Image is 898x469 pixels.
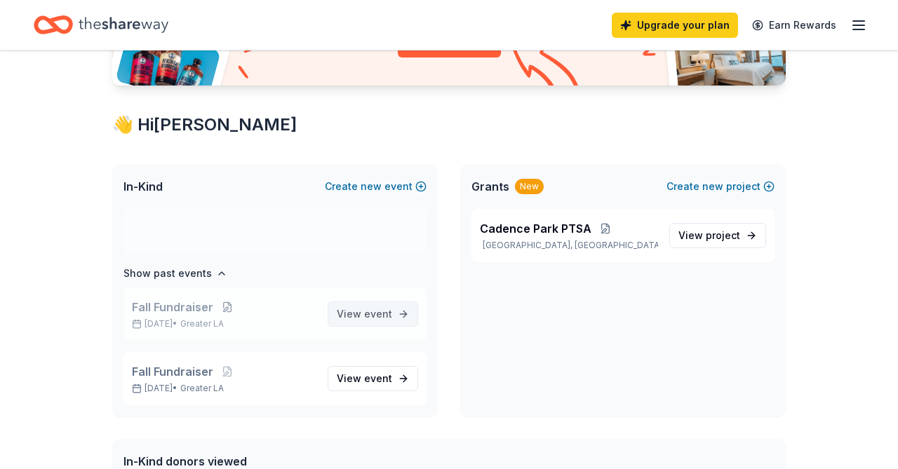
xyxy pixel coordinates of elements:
[337,306,392,322] span: View
[669,223,766,248] a: View project
[480,240,658,251] p: [GEOGRAPHIC_DATA], [GEOGRAPHIC_DATA]
[744,13,845,38] a: Earn Rewards
[132,299,213,315] span: Fall Fundraiser
[706,229,740,241] span: project
[361,178,382,195] span: new
[123,265,212,282] h4: Show past events
[337,370,392,387] span: View
[132,318,316,329] p: [DATE] •
[325,178,427,195] button: Createnewevent
[480,220,591,237] span: Cadence Park PTSA
[471,178,509,195] span: Grants
[180,318,224,329] span: Greater LA
[612,13,738,38] a: Upgrade your plan
[180,383,224,394] span: Greater LA
[112,114,786,136] div: 👋 Hi [PERSON_NAME]
[364,372,392,384] span: event
[702,178,723,195] span: new
[132,363,213,380] span: Fall Fundraiser
[512,43,582,96] img: Curvy arrow
[123,178,163,195] span: In-Kind
[34,8,168,41] a: Home
[364,308,392,320] span: event
[678,227,740,244] span: View
[123,265,227,282] button: Show past events
[515,179,544,194] div: New
[328,366,418,391] a: View event
[132,383,316,394] p: [DATE] •
[328,301,418,327] a: View event
[666,178,775,195] button: Createnewproject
